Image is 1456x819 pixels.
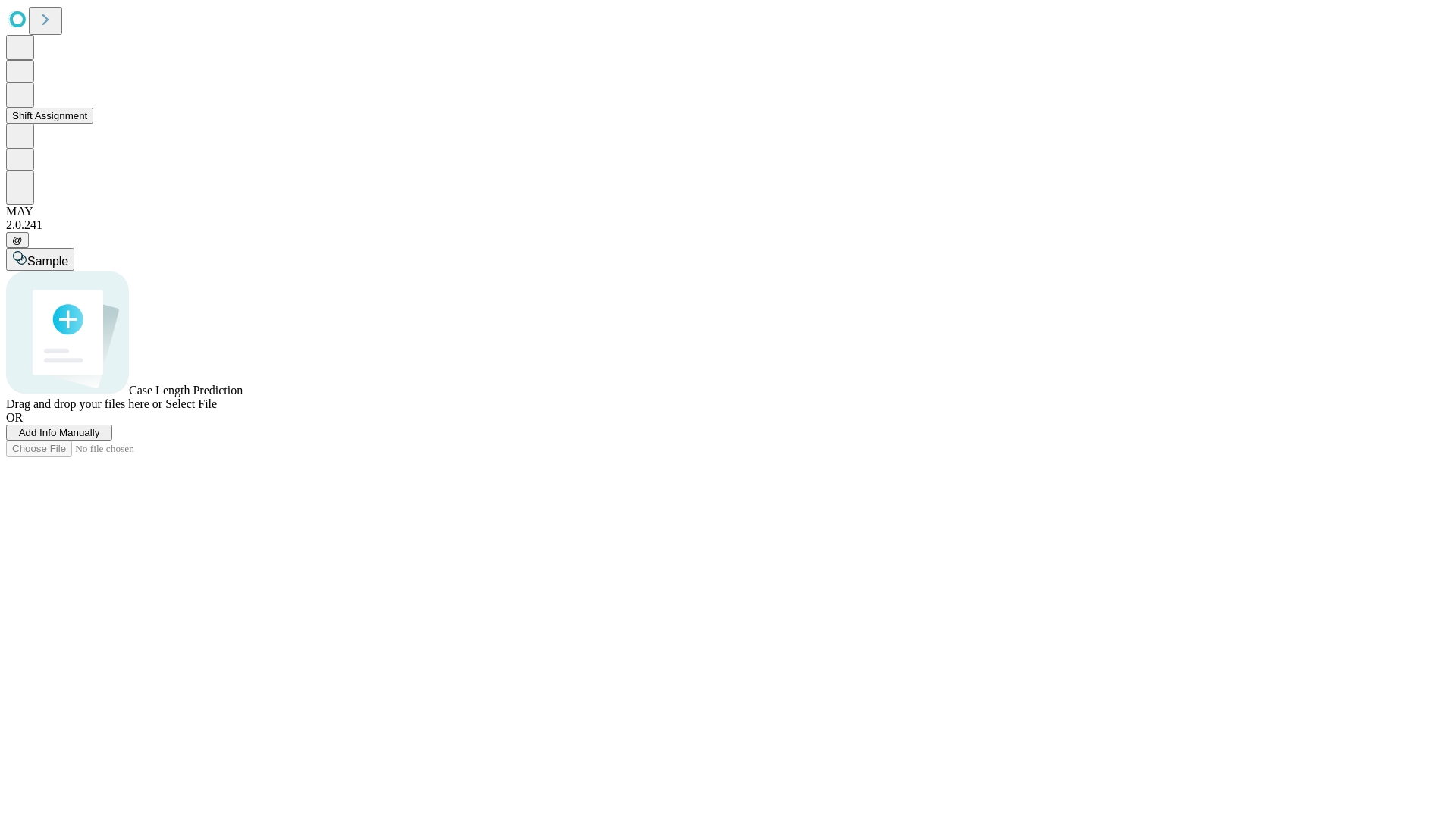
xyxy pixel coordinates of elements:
[19,427,100,438] span: Add Info Manually
[6,232,29,248] button: @
[165,397,217,410] span: Select File
[6,205,1450,218] div: MAY
[6,108,93,124] button: Shift Assignment
[12,234,23,246] span: @
[129,384,243,397] span: Case Length Prediction
[6,425,112,441] button: Add Info Manually
[6,411,23,424] span: OR
[27,255,68,268] span: Sample
[6,218,1450,232] div: 2.0.241
[6,397,162,410] span: Drag and drop your files here or
[6,248,74,271] button: Sample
